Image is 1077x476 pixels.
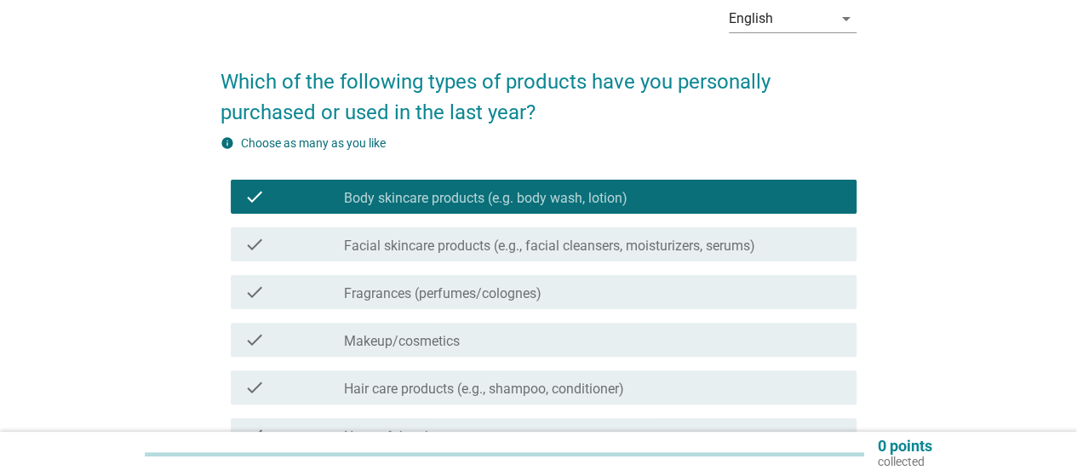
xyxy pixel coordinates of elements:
label: None of the above [344,428,454,445]
label: Facial skincare products (e.g., facial cleansers, moisturizers, serums) [344,238,755,255]
label: Makeup/cosmetics [344,333,460,350]
i: check [244,330,265,350]
h2: Which of the following types of products have you personally purchased or used in the last year? [221,49,856,128]
label: Hair care products (e.g., shampoo, conditioner) [344,381,624,398]
label: Choose as many as you like [241,136,386,150]
p: collected [878,454,932,469]
i: check [244,377,265,398]
i: check [244,186,265,207]
label: Body skincare products (e.g. body wash, lotion) [344,190,627,207]
i: info [221,136,234,150]
i: check [244,425,265,445]
label: Fragrances (perfumes/colognes) [344,285,541,302]
div: English [729,11,773,26]
i: check [244,282,265,302]
i: check [244,234,265,255]
i: arrow_drop_down [836,9,856,29]
p: 0 points [878,439,932,454]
